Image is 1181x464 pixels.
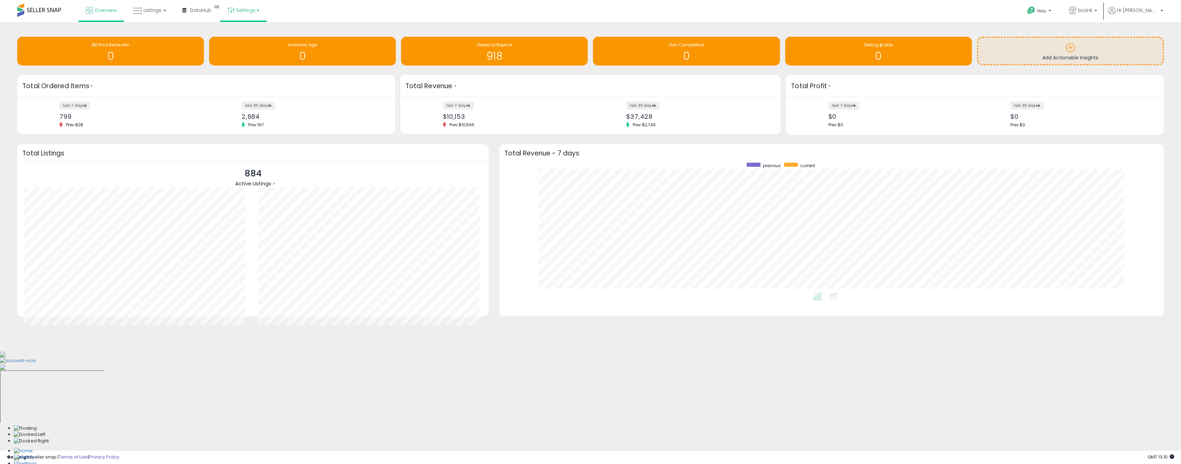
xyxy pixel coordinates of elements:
img: Home [14,448,33,454]
span: Selling @ Max [864,42,893,48]
img: Docked Left [14,431,45,438]
h1: 0 [213,50,392,62]
div: $37,428 [626,113,769,120]
div: Tooltip anchor [211,3,223,10]
img: History [14,454,34,461]
a: Inventory Age 0 [209,37,396,66]
h3: Total Revenue [405,81,776,91]
span: DataHub [190,7,211,14]
img: Docked Right [14,438,49,444]
label: last 7 days [443,102,474,109]
span: Needs to Reprice [477,42,512,48]
a: BB Price Below Min 0 [17,37,204,66]
h1: 0 [789,50,968,62]
span: Prev: $0 [1010,122,1025,128]
span: bioink [1078,7,1092,14]
span: Hi [PERSON_NAME] [1117,7,1158,14]
a: Add Actionable Insights [978,38,1163,64]
div: Tooltip anchor [826,83,833,89]
span: Overview [94,7,117,14]
label: last 7 days [828,102,859,109]
div: $0 [1010,113,1152,120]
span: Help [1037,8,1046,14]
p: 884 [235,167,271,180]
div: Tooltip anchor [271,181,277,187]
a: Needs to Reprice 918 [401,37,588,66]
div: 2,684 [242,113,383,120]
i: Get Help [1027,6,1035,15]
div: 799 [59,113,201,120]
label: last 7 days [59,102,90,109]
span: Prev: $2,746 [629,122,659,128]
label: last 30 days [1010,102,1044,109]
a: Hi [PERSON_NAME] [1108,7,1163,22]
h1: 918 [404,50,584,62]
span: Prev: 167 [245,122,267,128]
h3: Total Profit [791,81,1159,91]
span: current [800,163,815,169]
span: Prev: $0 [828,122,843,128]
img: Floating [14,425,37,432]
span: BB Price Below Min [92,42,129,48]
a: Selling @ Max 0 [785,37,972,66]
span: Prev: 828 [62,122,87,128]
span: Non Competitive [669,42,704,48]
h1: 0 [21,50,200,62]
h1: 0 [596,50,776,62]
div: Tooltip anchor [452,83,458,89]
h3: Total Ordered Items [22,81,390,91]
h3: Total Listings [22,151,484,156]
a: Help [1022,1,1058,22]
div: $0 [828,113,970,120]
span: Add Actionable Insights [1042,54,1098,61]
label: last 30 days [242,102,275,109]
div: $10,153 [443,113,585,120]
span: Active Listings [235,180,271,187]
span: previous [763,163,781,169]
span: Inventory Age [288,42,317,48]
label: last 30 days [626,102,660,109]
h3: Total Revenue - 7 days [504,151,1159,156]
div: Tooltip anchor [88,83,94,89]
span: Prev: $10,565 [446,122,478,128]
span: Listings [144,7,161,14]
a: Non Competitive 0 [593,37,780,66]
